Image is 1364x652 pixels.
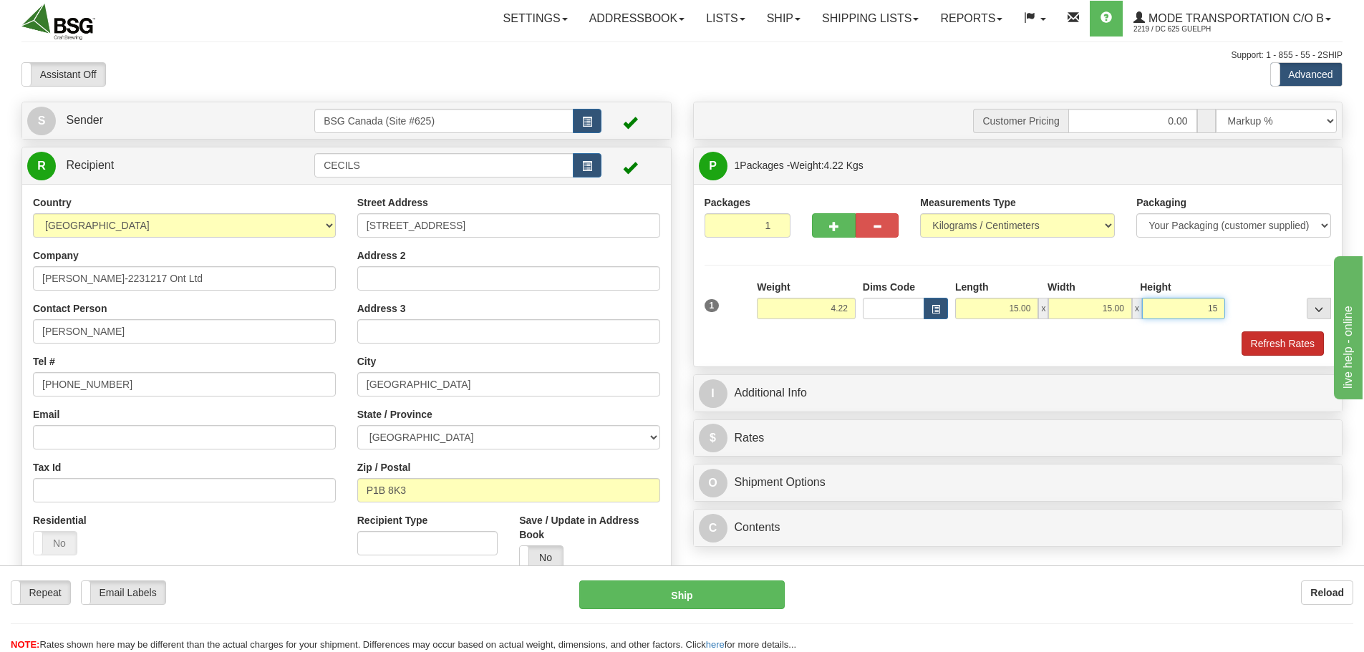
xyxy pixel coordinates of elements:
div: ... [1307,298,1331,319]
span: x [1038,298,1048,319]
span: Kgs [846,160,864,171]
a: Reports [929,1,1013,37]
label: Advanced [1271,63,1342,86]
label: Height [1140,280,1171,294]
span: Packages - [735,151,864,180]
a: CContents [699,513,1338,542]
label: Address 3 [357,301,406,316]
a: S Sender [27,106,314,135]
span: $ [699,424,727,452]
span: 2219 / DC 625 Guelph [1133,22,1241,37]
label: Country [33,195,72,210]
label: Email [33,407,59,422]
iframe: chat widget [1331,253,1363,399]
label: No [520,546,563,569]
label: Residential [33,513,87,527]
label: Save / Update in Address Book [519,513,659,542]
span: C [699,514,727,542]
label: Assistant Off [22,63,105,86]
label: State / Province [357,407,432,422]
label: Tel # [33,354,55,369]
a: Settings [493,1,579,37]
label: Weight [757,280,790,294]
span: x [1132,298,1142,319]
span: P [699,152,727,180]
label: No [34,532,77,555]
span: O [699,469,727,497]
label: Length [955,280,989,294]
span: 1 [705,299,720,312]
input: Recipient Id [314,153,574,177]
b: Reload [1310,587,1344,598]
button: Ship [579,580,785,609]
label: Dims Code [863,280,915,294]
img: logo2219.jpg [21,4,95,40]
label: Contact Person [33,301,107,316]
span: I [699,379,727,408]
label: Repeat [11,581,70,604]
span: NOTE: [11,639,39,650]
a: P 1Packages -Weight:4.22 Kgs [699,151,1338,180]
label: Packages [705,195,751,210]
a: here [706,639,725,650]
span: 1 [735,160,740,171]
span: Customer Pricing [973,109,1068,133]
span: R [27,152,56,180]
input: Sender Id [314,109,574,133]
label: Recipient Type [357,513,428,527]
div: live help - online [11,9,132,26]
label: Tax Id [33,460,61,475]
button: Refresh Rates [1242,331,1324,356]
a: Ship [756,1,811,37]
span: Mode Transportation c/o B [1145,12,1324,24]
label: Street Address [357,195,428,210]
span: Weight: [790,160,863,171]
a: Addressbook [579,1,696,37]
label: City [357,354,376,369]
label: Packaging [1136,195,1186,210]
a: Shipping lists [811,1,929,37]
span: 4.22 [824,160,843,171]
label: Company [33,248,79,263]
label: Width [1048,280,1075,294]
button: Reload [1301,580,1353,605]
a: OShipment Options [699,468,1338,497]
label: Measurements Type [920,195,1016,210]
label: Email Labels [82,581,165,604]
label: Address 2 [357,248,406,263]
div: Support: 1 - 855 - 55 - 2SHIP [21,49,1343,62]
a: IAdditional Info [699,379,1338,408]
span: Recipient [66,159,114,171]
a: R Recipient [27,151,283,180]
label: Zip / Postal [357,460,411,475]
input: Enter a location [357,213,660,238]
a: $Rates [699,424,1338,453]
span: S [27,107,56,135]
a: Lists [695,1,755,37]
span: Sender [66,114,103,126]
a: Mode Transportation c/o B 2219 / DC 625 Guelph [1123,1,1342,37]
